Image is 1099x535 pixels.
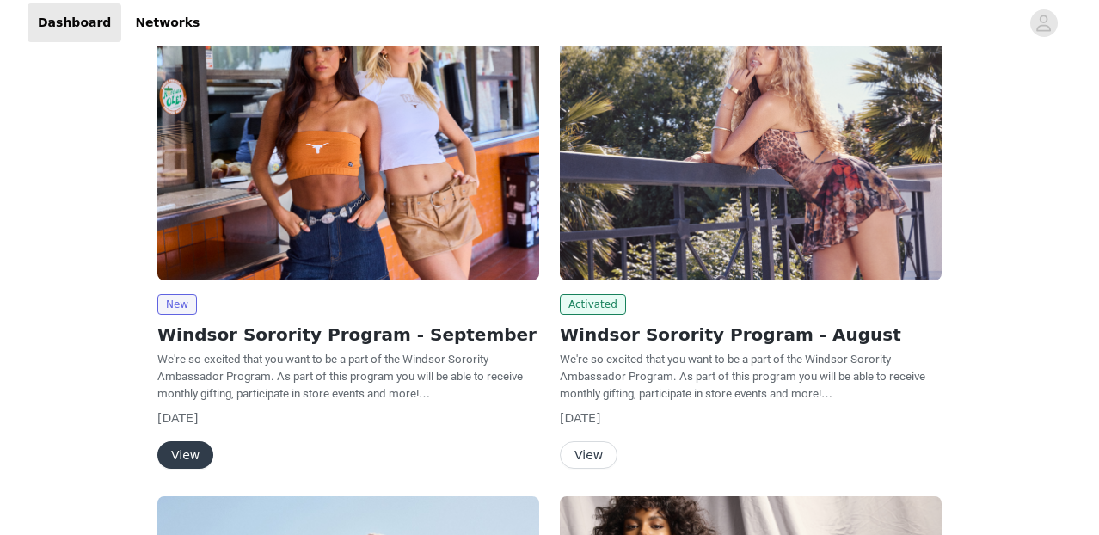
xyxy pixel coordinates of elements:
[560,294,626,315] span: Activated
[157,294,197,315] span: New
[28,3,121,42] a: Dashboard
[560,353,925,400] span: We're so excited that you want to be a part of the Windsor Sorority Ambassador Program. As part o...
[157,411,198,425] span: [DATE]
[157,353,523,400] span: We're so excited that you want to be a part of the Windsor Sorority Ambassador Program. As part o...
[560,411,600,425] span: [DATE]
[560,449,617,462] a: View
[157,322,539,347] h2: Windsor Sorority Program - September
[157,441,213,469] button: View
[157,449,213,462] a: View
[560,322,942,347] h2: Windsor Sorority Program - August
[1035,9,1052,37] div: avatar
[560,441,617,469] button: View
[125,3,210,42] a: Networks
